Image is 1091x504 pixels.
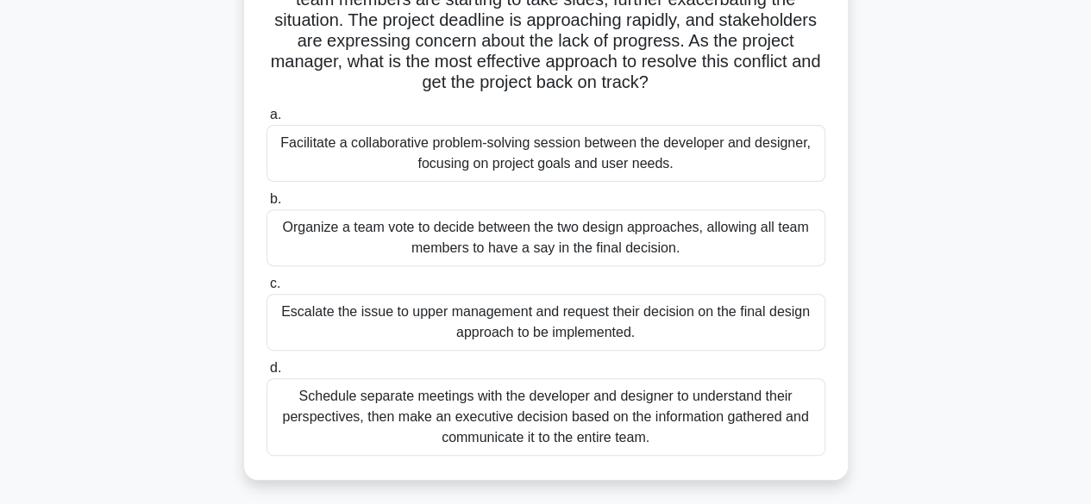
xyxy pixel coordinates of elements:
span: a. [270,107,281,121]
span: b. [270,191,281,206]
div: Schedule separate meetings with the developer and designer to understand their perspectives, then... [266,378,825,456]
span: d. [270,360,281,375]
div: Organize a team vote to decide between the two design approaches, allowing all team members to ha... [266,209,825,266]
div: Escalate the issue to upper management and request their decision on the final design approach to... [266,294,825,351]
span: c. [270,276,280,290]
div: Facilitate a collaborative problem-solving session between the developer and designer, focusing o... [266,125,825,182]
